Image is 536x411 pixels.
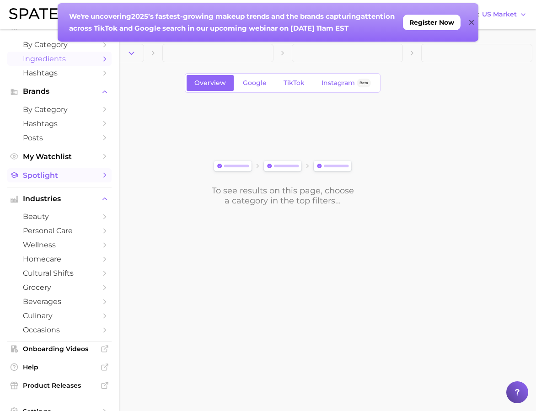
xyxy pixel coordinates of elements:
[7,224,112,238] a: personal care
[7,66,112,80] a: Hashtags
[7,85,112,98] button: Brands
[23,255,96,263] span: homecare
[7,117,112,131] a: Hashtags
[7,102,112,117] a: by Category
[7,209,112,224] a: beauty
[7,379,112,392] a: Product Releases
[23,40,96,49] span: by Category
[7,238,112,252] a: wellness
[7,149,112,164] a: My Watchlist
[7,360,112,374] a: Help
[7,168,112,182] a: Spotlight
[23,133,96,142] span: Posts
[276,75,312,91] a: TikTok
[23,311,96,320] span: culinary
[23,269,96,278] span: cultural shifts
[7,342,112,356] a: Onboarding Videos
[7,52,112,66] a: Ingredients
[23,283,96,292] span: grocery
[23,363,96,371] span: Help
[23,171,96,180] span: Spotlight
[7,252,112,266] a: homecare
[23,69,96,77] span: Hashtags
[23,381,96,390] span: Product Releases
[23,152,96,161] span: My Watchlist
[482,12,517,17] span: US Market
[23,119,96,128] span: Hashtags
[7,323,112,337] a: occasions
[23,87,96,96] span: Brands
[7,266,112,280] a: cultural shifts
[235,75,274,91] a: Google
[23,240,96,249] span: wellness
[187,75,234,91] a: Overview
[23,226,96,235] span: personal care
[7,131,112,145] a: Posts
[194,79,226,87] span: Overview
[359,79,368,87] span: Beta
[7,37,112,52] a: by Category
[284,79,305,87] span: TikTok
[243,79,267,87] span: Google
[211,159,354,175] img: svg%3e
[7,280,112,294] a: grocery
[7,192,112,206] button: Industries
[23,105,96,114] span: by Category
[23,345,96,353] span: Onboarding Videos
[23,195,96,203] span: Industries
[7,294,112,309] a: beverages
[314,75,379,91] a: InstagramBeta
[211,186,354,206] div: To see results on this page, choose a category in the top filters...
[23,326,96,334] span: occasions
[322,79,355,87] span: Instagram
[23,212,96,221] span: beauty
[9,8,58,19] img: SPATE
[23,54,96,63] span: Ingredients
[457,9,529,21] button: ShowUS Market
[23,297,96,306] span: beverages
[7,309,112,323] a: culinary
